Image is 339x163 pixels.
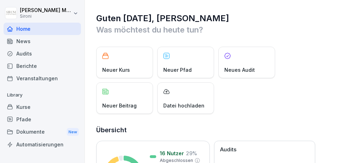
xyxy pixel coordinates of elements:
a: Veranstaltungen [4,72,81,85]
div: New [67,128,79,136]
a: Berichte [4,60,81,72]
p: Neuer Beitrag [102,102,137,109]
a: News [4,35,81,47]
h2: Übersicht [96,125,328,135]
p: Datei hochladen [163,102,204,109]
p: Library [4,89,81,101]
div: Dokumente [4,126,81,139]
p: Was möchtest du heute tun? [96,24,328,35]
a: Home [4,23,81,35]
p: Neuer Pfad [163,66,192,74]
p: 29 % [186,150,197,157]
p: Sironi [20,14,72,19]
p: [PERSON_NAME] Malec [20,7,72,13]
p: Neuer Kurs [102,66,130,74]
a: Pfade [4,113,81,126]
h1: Guten [DATE], [PERSON_NAME] [96,13,328,24]
p: Neues Audit [224,66,255,74]
a: Audits [4,47,81,60]
a: Kurse [4,101,81,113]
p: 16 Nutzer [160,150,184,157]
p: Audits [220,146,236,154]
a: Automatisierungen [4,138,81,151]
a: DokumenteNew [4,126,81,139]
